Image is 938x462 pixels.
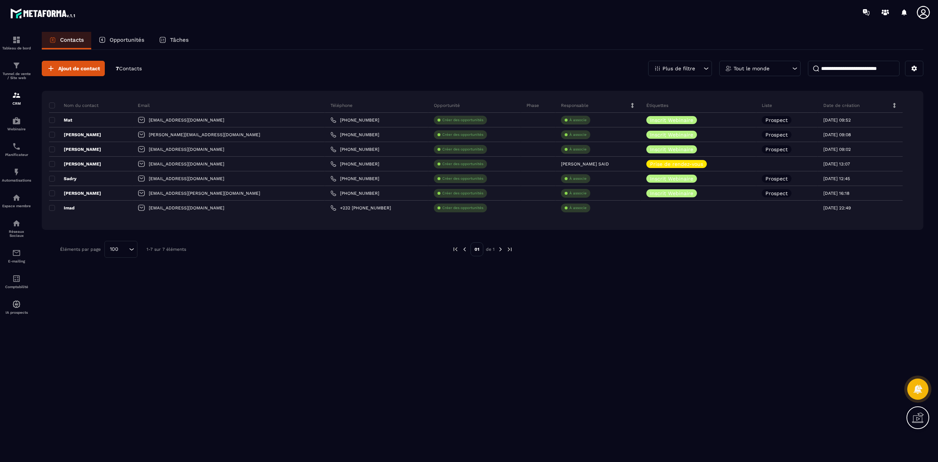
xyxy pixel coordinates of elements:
[12,219,21,228] img: social-network
[569,118,587,123] p: À associe
[10,7,76,20] img: logo
[765,118,788,123] p: Prospect
[49,161,101,167] p: [PERSON_NAME]
[506,246,513,253] img: next
[49,103,99,108] p: Nom du contact
[60,37,84,43] p: Contacts
[765,191,788,196] p: Prospect
[2,101,31,105] p: CRM
[442,191,483,196] p: Créer des opportunités
[2,111,31,137] a: automationsautomationsWebinaire
[107,245,121,253] span: 100
[823,103,860,108] p: Date de création
[12,249,21,257] img: email
[330,103,352,108] p: Téléphone
[823,205,851,210] p: [DATE] 22:49
[116,65,142,72] p: 7
[765,132,788,137] p: Prospect
[12,274,21,283] img: accountant
[2,127,31,131] p: Webinaire
[569,205,587,210] p: À associe
[2,310,31,314] p: IA prospects
[442,118,483,123] p: Créer des opportunités
[734,66,769,71] p: Tout le monde
[60,247,101,252] p: Éléments par page
[138,103,150,108] p: Email
[569,191,587,196] p: À associe
[12,91,21,100] img: formation
[12,116,21,125] img: automations
[42,61,105,76] button: Ajout de contact
[49,132,101,138] p: [PERSON_NAME]
[823,118,851,123] p: [DATE] 09:52
[2,188,31,213] a: automationsautomationsEspace membre
[330,146,379,152] a: [PHONE_NUMBER]
[2,178,31,182] p: Automatisations
[2,243,31,269] a: emailemailE-mailing
[147,247,186,252] p: 1-7 sur 7 éléments
[12,142,21,151] img: scheduler
[2,46,31,50] p: Tableau de bord
[2,30,31,56] a: formationformationTableau de bord
[650,132,693,137] p: Inscrit Webinaire
[170,37,189,43] p: Tâches
[765,176,788,181] p: Prospect
[569,147,587,152] p: À associe
[330,190,379,196] a: [PHONE_NUMBER]
[646,103,668,108] p: Étiquettes
[49,117,72,123] p: Mat
[2,269,31,294] a: accountantaccountantComptabilité
[452,246,459,253] img: prev
[442,205,483,210] p: Créer des opportunités
[434,103,460,108] p: Opportunité
[470,242,483,256] p: 01
[49,176,77,182] p: Sadry
[486,246,495,252] p: de 1
[91,32,152,49] a: Opportunités
[12,61,21,70] img: formation
[2,285,31,289] p: Comptabilité
[330,117,379,123] a: [PHONE_NUMBER]
[330,205,391,211] a: +232 [PHONE_NUMBER]
[650,118,693,123] p: Inscrit Webinaire
[2,153,31,157] p: Planificateur
[2,72,31,80] p: Tunnel de vente / Site web
[2,56,31,85] a: formationformationTunnel de vente / Site web
[152,32,196,49] a: Tâches
[527,103,539,108] p: Phase
[650,161,703,167] p: Prise de rendez-vous
[330,176,379,182] a: [PHONE_NUMBER]
[569,132,587,137] p: À associe
[442,147,483,152] p: Créer des opportunités
[49,146,101,152] p: [PERSON_NAME]
[119,66,142,71] span: Contacts
[650,191,693,196] p: Inscrit Webinaire
[12,300,21,309] img: automations
[12,193,21,202] img: automations
[121,245,127,253] input: Search for option
[104,241,137,258] div: Search for option
[2,213,31,243] a: social-networksocial-networkRéseaux Sociaux
[461,246,468,253] img: prev
[2,137,31,162] a: schedulerschedulerPlanificateur
[12,36,21,44] img: formation
[2,162,31,188] a: automationsautomationsAutomatisations
[2,204,31,208] p: Espace membre
[2,230,31,238] p: Réseaux Sociaux
[569,176,587,181] p: À associe
[42,32,91,49] a: Contacts
[330,132,379,138] a: [PHONE_NUMBER]
[823,176,850,181] p: [DATE] 12:45
[442,161,483,167] p: Créer des opportunités
[823,191,849,196] p: [DATE] 16:18
[561,103,588,108] p: Responsable
[650,147,693,152] p: Inscrit Webinaire
[49,205,75,211] p: Imad
[762,103,772,108] p: Liste
[110,37,144,43] p: Opportunités
[12,168,21,176] img: automations
[442,132,483,137] p: Créer des opportunités
[330,161,379,167] a: [PHONE_NUMBER]
[497,246,504,253] img: next
[58,65,100,72] span: Ajout de contact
